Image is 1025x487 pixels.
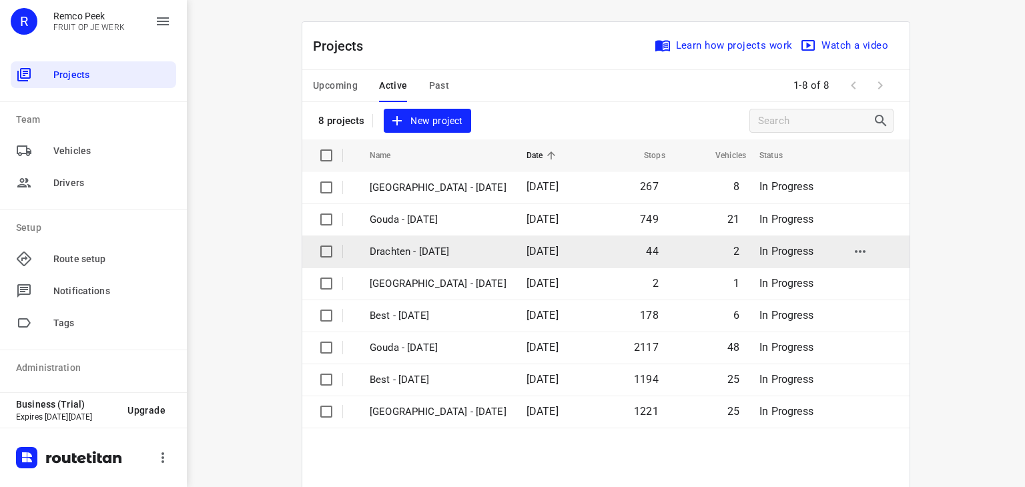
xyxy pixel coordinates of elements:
span: Vehicles [698,147,746,163]
p: Gouda - Wednesday [370,340,506,356]
p: Business (Trial) [16,399,117,410]
span: Upgrade [127,405,165,416]
span: 2117 [634,341,659,354]
span: In Progress [759,405,813,418]
span: [DATE] [527,341,559,354]
p: Expires [DATE][DATE] [16,412,117,422]
span: 749 [640,213,659,225]
span: 8 [733,180,739,193]
span: 6 [733,309,739,322]
span: 1-8 of 8 [788,71,835,100]
p: Best - Wednesday [370,372,506,388]
span: Vehicles [53,144,171,158]
span: [DATE] [527,180,559,193]
p: Zwolle - Thursday [370,180,506,195]
span: Active [379,77,407,94]
div: Route setup [11,246,176,272]
div: Apps [11,386,176,412]
div: R [11,8,37,35]
span: 25 [727,373,739,386]
p: Gouda - Thursday [370,212,506,227]
span: 1 [733,277,739,290]
span: [DATE] [527,373,559,386]
span: In Progress [759,213,813,225]
span: Date [527,147,561,163]
div: Notifications [11,278,176,304]
p: Drachten - [DATE] [370,244,506,260]
span: 21 [727,213,739,225]
span: [DATE] [527,309,559,322]
span: Projects [53,68,171,82]
p: 8 projects [318,115,364,127]
span: 44 [646,245,658,258]
span: [DATE] [527,405,559,418]
div: Drivers [11,169,176,196]
span: Notifications [53,284,171,298]
span: Route setup [53,252,171,266]
span: 1221 [634,405,659,418]
span: In Progress [759,277,813,290]
span: 267 [640,180,659,193]
span: 25 [727,405,739,418]
span: [DATE] [527,213,559,225]
span: 2 [653,277,659,290]
span: In Progress [759,180,813,193]
p: Zwolle - Wednesday [370,404,506,420]
p: FRUIT OP JE WERK [53,23,125,32]
div: Tags [11,310,176,336]
span: Previous Page [840,72,867,99]
span: 2 [733,245,739,258]
div: Search [873,113,893,129]
span: [DATE] [527,277,559,290]
span: [DATE] [527,245,559,258]
span: Name [370,147,408,163]
span: In Progress [759,245,813,258]
span: Apps [53,392,171,406]
input: Search projects [758,111,873,131]
span: Stops [627,147,665,163]
button: New project [384,109,470,133]
span: In Progress [759,309,813,322]
span: Status [759,147,800,163]
span: Tags [53,316,171,330]
span: New project [392,113,462,129]
p: Projects [313,36,374,56]
p: [GEOGRAPHIC_DATA] - [DATE] [370,276,506,292]
span: Drivers [53,176,171,190]
span: In Progress [759,341,813,354]
span: 178 [640,309,659,322]
div: Vehicles [11,137,176,164]
span: Upcoming [313,77,358,94]
button: Upgrade [117,398,176,422]
span: Next Page [867,72,894,99]
span: Past [429,77,450,94]
p: Setup [16,221,176,235]
span: 1194 [634,373,659,386]
span: In Progress [759,373,813,386]
div: Projects [11,61,176,88]
p: Administration [16,361,176,375]
p: Team [16,113,176,127]
p: Remco Peek [53,11,125,21]
span: 48 [727,341,739,354]
p: Best - [DATE] [370,308,506,324]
